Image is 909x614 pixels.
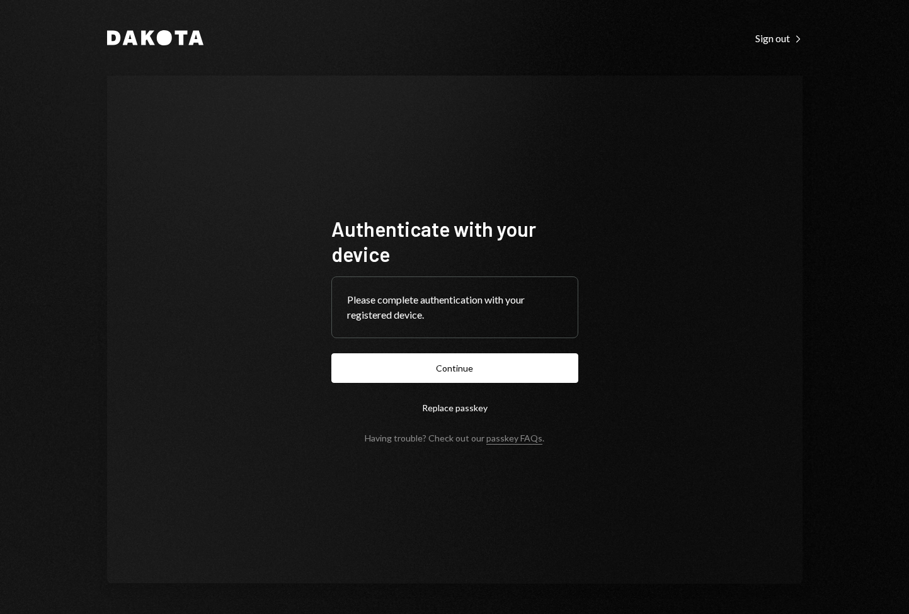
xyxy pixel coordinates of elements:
button: Replace passkey [331,393,578,423]
button: Continue [331,353,578,383]
a: Sign out [755,31,803,45]
h1: Authenticate with your device [331,216,578,266]
a: passkey FAQs [486,433,542,445]
div: Having trouble? Check out our . [365,433,544,443]
div: Please complete authentication with your registered device. [347,292,563,322]
div: Sign out [755,32,803,45]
